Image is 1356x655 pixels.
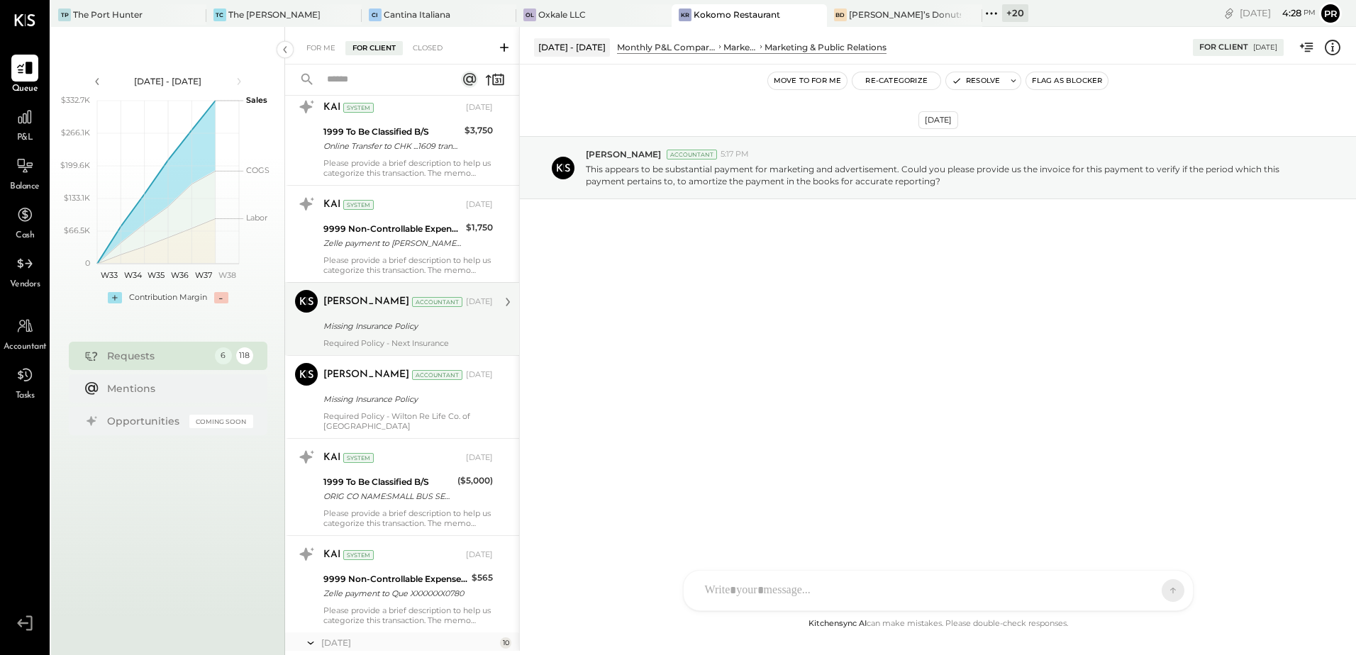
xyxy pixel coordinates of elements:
button: Flag as Blocker [1026,72,1108,89]
text: Labor [246,213,267,223]
div: The [PERSON_NAME] [228,9,321,21]
div: Accountant [412,370,462,380]
text: W36 [171,270,189,280]
div: [DATE] [466,549,493,561]
text: W34 [123,270,142,280]
span: Cash [16,230,34,242]
div: KR [679,9,691,21]
div: + [108,292,122,303]
div: Accountant [667,150,717,159]
div: Mentions [107,381,246,396]
div: System [343,550,374,560]
div: Missing Insurance Policy [323,392,489,406]
span: Queue [12,83,38,96]
div: [DATE] [321,637,496,649]
div: 118 [236,347,253,364]
text: W33 [100,270,117,280]
div: Requests [107,349,208,363]
div: BD [834,9,847,21]
div: 9999 Non-Controllable Expenses:Other Income and Expenses:To Be Classified P&L [323,572,467,586]
a: Tasks [1,362,49,403]
div: [DATE] [466,199,493,211]
div: Zelle payment to [PERSON_NAME] JPM99b4qt7mr [323,236,462,250]
div: 10 [500,637,511,649]
div: $565 [472,571,493,585]
span: Balance [10,181,40,194]
div: $3,750 [465,123,493,138]
div: 6 [215,347,232,364]
div: Cantina Italiana [384,9,450,21]
div: KAI [323,198,340,212]
div: System [343,103,374,113]
text: $66.5K [64,225,90,235]
div: Marketing & Public Relations [765,41,887,53]
div: Please provide a brief description to help us categorize this transaction. The memo might be help... [323,158,493,178]
button: Resolve [946,72,1006,89]
div: Contribution Margin [129,292,207,303]
div: [DATE] - [DATE] [108,75,228,87]
div: [DATE] [918,111,958,129]
div: Marketing & Advertising [723,41,757,53]
div: Opportunities [107,414,182,428]
button: Move to for me [768,72,847,89]
div: + 20 [1002,4,1028,22]
span: Vendors [10,279,40,291]
text: Sales [246,95,267,105]
div: 9999 Non-Controllable Expenses:Other Income and Expenses:To Be Classified P&L [323,222,462,236]
div: For Client [345,41,403,55]
div: Monthly P&L Comparison Custom [617,41,716,53]
div: Online Transfer to CHK ...1609 transaction#: XXXXXXX6798 04/14 [323,139,460,153]
div: For Client [1199,42,1248,53]
div: Required Policy - Next Insurance [323,338,493,348]
div: 1999 To Be Classified B/S [323,475,453,489]
div: ($5,000) [457,474,493,488]
button: Re-Categorize [852,72,940,89]
div: KAI [323,101,340,115]
div: Kokomo Restaurant [694,9,780,21]
text: $266.1K [61,128,90,138]
div: [DATE] [466,102,493,113]
div: [DATE] [466,296,493,308]
text: $199.6K [60,160,90,170]
div: Please provide a brief description to help us categorize this transaction. The memo might be help... [323,255,493,275]
a: Vendors [1,250,49,291]
text: COGS [246,165,269,175]
div: [DATE] [1240,6,1316,20]
span: 5:17 PM [721,149,749,160]
p: This appears to be substantial payment for marketing and advertisement. Could you please provide ... [586,163,1307,187]
div: Required Policy - Wilton Re Life Co. of [GEOGRAPHIC_DATA] [323,411,493,431]
div: [DATE] [1253,43,1277,52]
a: Balance [1,152,49,194]
div: $1,750 [466,220,493,235]
div: [PERSON_NAME] [323,368,409,382]
text: W37 [195,270,212,280]
div: Zelle payment to Que XXXXXXX0780 [323,586,467,600]
div: TC [213,9,226,21]
div: System [343,200,374,210]
a: P&L [1,103,49,145]
span: [PERSON_NAME] [586,148,661,160]
div: [DATE] - [DATE] [534,38,610,56]
div: KAI [323,548,340,562]
div: For Me [299,41,343,55]
div: OL [523,9,536,21]
div: Please provide a brief description to help us categorize this transaction. The memo might be help... [323,508,493,528]
div: KAI [323,451,340,465]
div: [DATE] [466,452,493,464]
div: [DATE] [466,369,493,381]
div: ORIG CO NAME:SMALL BUS SERV ORIG ID:XXXXXX0001 DESC DATE:250424 CO ENTRY DESCR:CORP PAY SEC:CCD T... [323,489,453,503]
div: TP [58,9,71,21]
text: $133.1K [64,193,90,203]
span: P&L [17,132,33,145]
div: CI [369,9,382,21]
text: $332.7K [61,95,90,105]
a: Queue [1,55,49,96]
div: [PERSON_NAME] [323,295,409,309]
div: Please provide a brief description to help us categorize this transaction. The memo might be help... [323,605,493,625]
a: Accountant [1,313,49,354]
text: 0 [85,258,90,268]
div: copy link [1222,6,1236,21]
div: Coming Soon [189,415,253,428]
span: Accountant [4,341,47,354]
div: Accountant [412,297,462,307]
